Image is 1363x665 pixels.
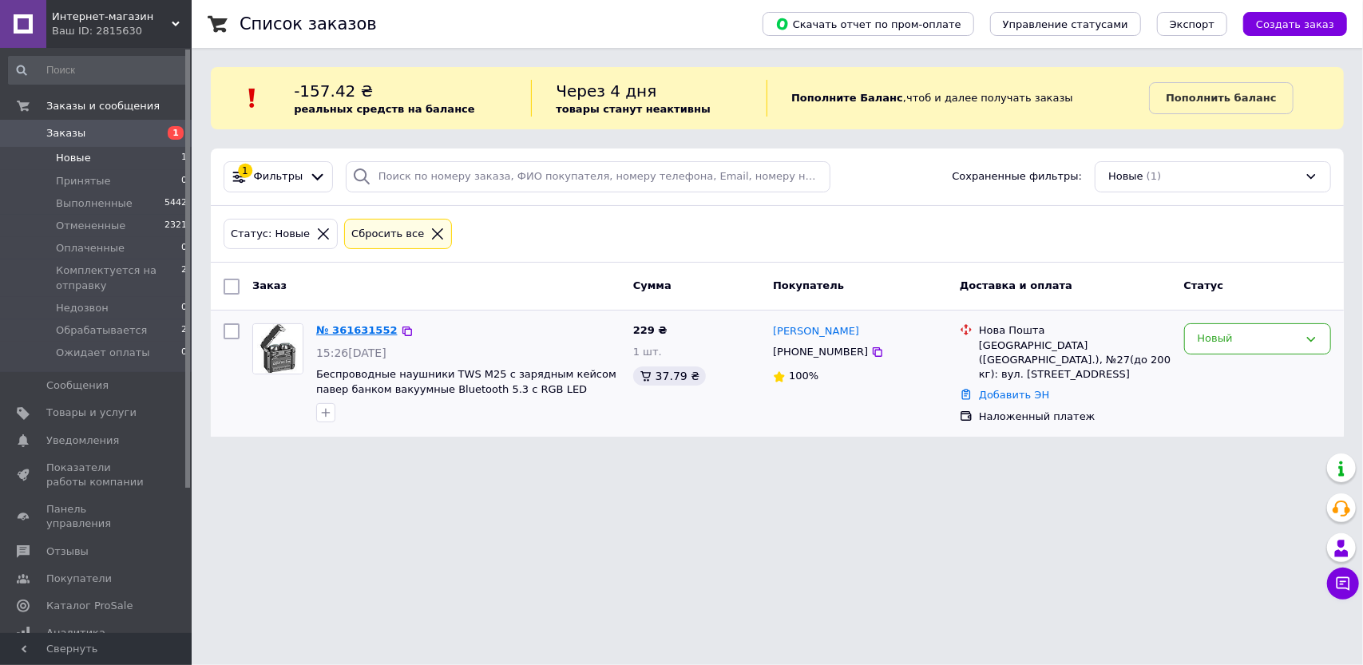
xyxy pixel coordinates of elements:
[791,92,903,104] b: Пополните Баланс
[775,17,961,31] span: Скачать отчет по пром-оплате
[346,161,831,192] input: Поиск по номеру заказа, ФИО покупателя, номеру телефона, Email, номеру накладной
[1243,12,1347,36] button: Создать заказ
[556,81,656,101] span: Через 4 дня
[633,324,668,336] span: 229 ₴
[181,151,187,165] span: 1
[56,323,147,338] span: Обрабатывается
[556,103,711,115] b: товары станут неактивны
[46,406,137,420] span: Товары и услуги
[633,346,662,358] span: 1 шт.
[1170,18,1214,30] span: Экспорт
[181,263,187,292] span: 2
[228,226,313,243] div: Статус: Новые
[181,241,187,255] span: 0
[52,10,172,24] span: Интернет-магазин
[56,174,111,188] span: Принятые
[46,461,148,489] span: Показатели работы компании
[633,279,672,291] span: Сумма
[181,346,187,360] span: 0
[254,169,303,184] span: Фильтры
[1256,18,1334,30] span: Создать заказ
[56,219,125,233] span: Отмененные
[240,14,377,34] h1: Список заказов
[960,279,1072,291] span: Доставка и оплата
[767,80,1149,117] div: , чтоб и далее получать заказы
[316,368,616,410] a: Беспроводные наушники TWS M25 с зарядным кейсом павер банком вакуумные Bluetooth 5.3 с RGB LED шу...
[316,324,398,336] a: № 361631552
[56,346,150,360] span: Ожидает оплаты
[56,196,133,211] span: Выполненные
[46,378,109,393] span: Сообщения
[294,81,373,101] span: -157.42 ₴
[164,219,187,233] span: 2321
[164,196,187,211] span: 5442
[1147,170,1161,182] span: (1)
[56,263,181,292] span: Комплектуется на отправку
[316,346,386,359] span: 15:26[DATE]
[1003,18,1128,30] span: Управление статусами
[46,99,160,113] span: Заказы и сообщения
[168,126,184,140] span: 1
[1198,331,1298,347] div: Новый
[8,56,188,85] input: Поиск
[56,151,91,165] span: Новые
[46,626,105,640] span: Аналитика
[1108,169,1143,184] span: Новые
[763,12,974,36] button: Скачать отчет по пром-оплате
[253,324,303,374] img: Фото товару
[252,279,287,291] span: Заказ
[46,572,112,586] span: Покупатели
[979,410,1171,424] div: Наложенный платеж
[979,389,1049,401] a: Добавить ЭН
[773,324,859,339] a: [PERSON_NAME]
[46,544,89,559] span: Отзывы
[1327,568,1359,600] button: Чат с покупателем
[52,24,192,38] div: Ваш ID: 2815630
[979,338,1171,382] div: [GEOGRAPHIC_DATA] ([GEOGRAPHIC_DATA].), №27(до 200 кг): вул. [STREET_ADDRESS]
[294,103,475,115] b: реальных средств на балансе
[1149,82,1293,114] a: Пополнить баланс
[240,86,264,110] img: :exclamation:
[770,342,871,362] div: [PHONE_NUMBER]
[46,126,85,141] span: Заказы
[348,226,427,243] div: Сбросить все
[181,323,187,338] span: 2
[990,12,1141,36] button: Управление статусами
[238,164,252,178] div: 1
[46,599,133,613] span: Каталог ProSale
[56,241,125,255] span: Оплаченные
[1166,92,1276,104] b: Пополнить баланс
[56,301,109,315] span: Недозвон
[979,323,1171,338] div: Нова Пошта
[1184,279,1224,291] span: Статус
[952,169,1082,184] span: Сохраненные фильтры:
[46,502,148,531] span: Панель управления
[1157,12,1227,36] button: Экспорт
[773,279,844,291] span: Покупатель
[181,301,187,315] span: 0
[181,174,187,188] span: 0
[252,323,303,374] a: Фото товару
[633,366,706,386] div: 37.79 ₴
[789,370,818,382] span: 100%
[1227,18,1347,30] a: Создать заказ
[46,433,119,448] span: Уведомления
